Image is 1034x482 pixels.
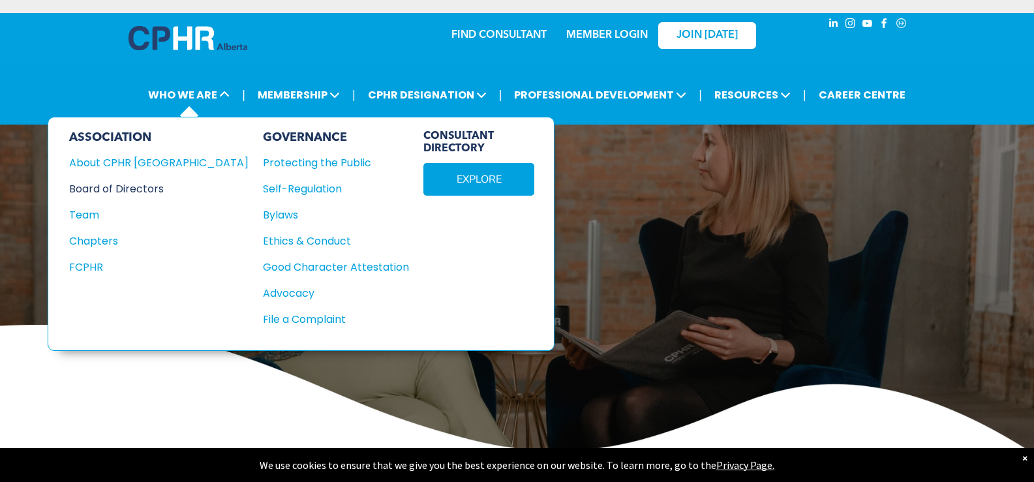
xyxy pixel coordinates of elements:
li: | [499,82,502,108]
a: Social network [894,16,909,34]
a: EXPLORE [423,163,534,196]
a: facebook [877,16,892,34]
a: linkedin [827,16,841,34]
a: Chapters [69,233,249,249]
div: Ethics & Conduct [263,233,395,249]
div: Good Character Attestation [263,259,395,275]
a: Ethics & Conduct [263,233,409,249]
a: About CPHR [GEOGRAPHIC_DATA] [69,155,249,171]
a: youtube [860,16,875,34]
span: JOIN [DATE] [677,29,738,42]
span: MEMBERSHIP [254,83,344,107]
a: MEMBER LOGIN [566,30,648,40]
div: Chapters [69,233,231,249]
span: WHO WE ARE [144,83,234,107]
div: Team [69,207,231,223]
a: Privacy Page. [716,459,774,472]
a: Board of Directors [69,181,249,197]
a: FIND CONSULTANT [451,30,547,40]
a: Bylaws [263,207,409,223]
a: Team [69,207,249,223]
li: | [699,82,702,108]
div: Bylaws [263,207,395,223]
div: Protecting the Public [263,155,395,171]
span: CPHR DESIGNATION [364,83,491,107]
img: A blue and white logo for cp alberta [129,26,247,50]
a: Good Character Attestation [263,259,409,275]
a: Protecting the Public [263,155,409,171]
span: CONSULTANT DIRECTORY [423,130,534,155]
div: File a Complaint [263,311,395,327]
div: FCPHR [69,259,231,275]
div: Advocacy [263,285,395,301]
a: FCPHR [69,259,249,275]
a: JOIN [DATE] [658,22,756,49]
a: instagram [844,16,858,34]
div: About CPHR [GEOGRAPHIC_DATA] [69,155,231,171]
div: Dismiss notification [1022,451,1027,464]
a: CAREER CENTRE [815,83,909,107]
a: Advocacy [263,285,409,301]
a: File a Complaint [263,311,409,327]
div: Board of Directors [69,181,231,197]
a: Self-Regulation [263,181,409,197]
div: ASSOCIATION [69,130,249,145]
div: GOVERNANCE [263,130,409,145]
span: PROFESSIONAL DEVELOPMENT [510,83,690,107]
li: | [803,82,806,108]
div: Self-Regulation [263,181,395,197]
span: RESOURCES [710,83,795,107]
li: | [242,82,245,108]
li: | [352,82,356,108]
